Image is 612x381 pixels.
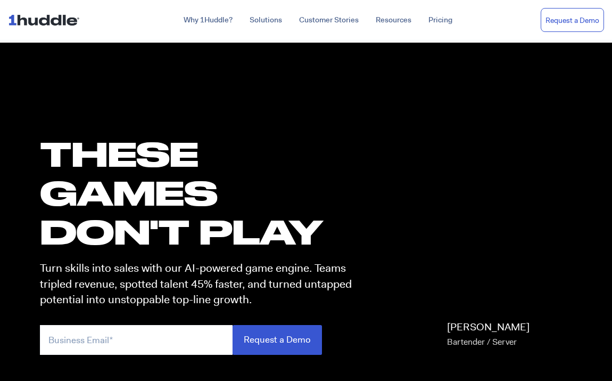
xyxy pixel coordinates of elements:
a: Pricing [420,11,461,30]
img: ... [8,10,84,30]
p: [PERSON_NAME] [447,320,530,350]
span: Bartender / Server [447,336,517,347]
a: Why 1Huddle? [175,11,241,30]
a: Customer Stories [291,11,367,30]
a: Resources [367,11,420,30]
input: Request a Demo [233,325,322,354]
input: Business Email* [40,325,233,354]
h1: these GAMES DON'T PLAY [40,134,361,252]
a: Request a Demo [541,8,604,33]
a: Solutions [241,11,291,30]
p: Turn skills into sales with our AI-powered game engine. Teams tripled revenue, spotted talent 45%... [40,261,361,307]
